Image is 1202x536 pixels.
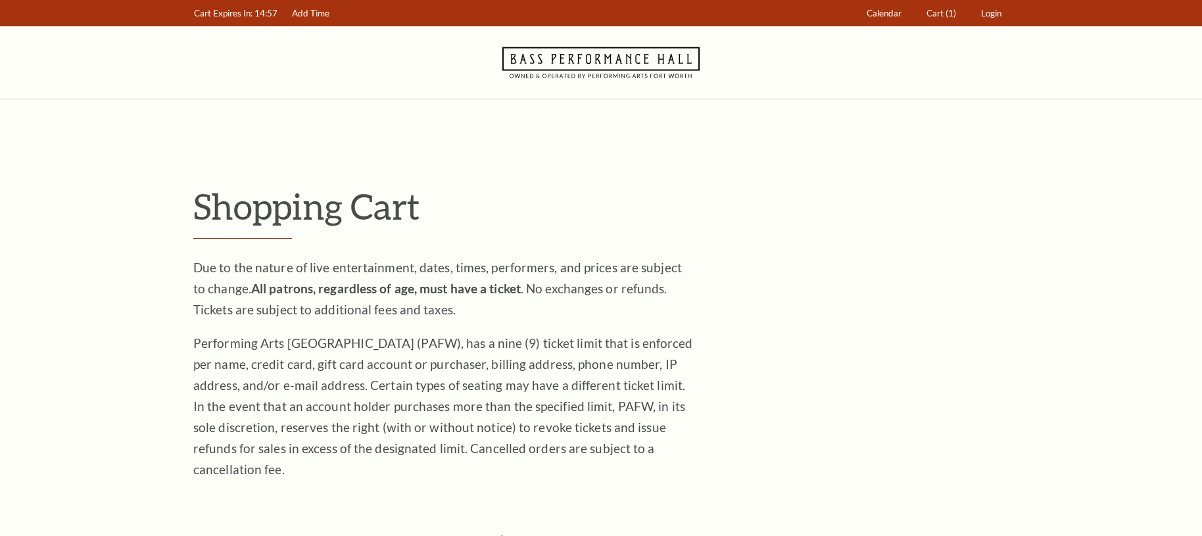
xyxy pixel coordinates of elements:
[254,8,277,18] span: 14:57
[251,281,521,296] strong: All patrons, regardless of age, must have a ticket
[946,8,956,18] span: (1)
[981,8,1001,18] span: Login
[975,1,1008,26] a: Login
[194,8,252,18] span: Cart Expires In:
[861,1,908,26] a: Calendar
[286,1,336,26] a: Add Time
[193,333,693,480] p: Performing Arts [GEOGRAPHIC_DATA] (PAFW), has a nine (9) ticket limit that is enforced per name, ...
[193,260,682,317] span: Due to the nature of live entertainment, dates, times, performers, and prices are subject to chan...
[867,8,901,18] span: Calendar
[193,185,1009,228] p: Shopping Cart
[926,8,944,18] span: Cart
[921,1,963,26] a: Cart (1)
